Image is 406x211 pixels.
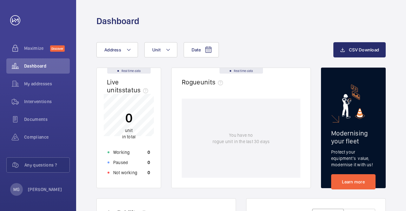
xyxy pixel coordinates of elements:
[147,169,150,176] p: 0
[96,42,138,57] button: Address
[331,149,376,168] p: Protect your equipment's value, modernise it with us!
[192,47,201,52] span: Date
[13,186,20,193] p: MG
[144,42,177,57] button: Unit
[182,78,226,86] h2: Rogue
[24,63,70,69] span: Dashboard
[125,128,133,133] span: unit
[152,47,160,52] span: Unit
[331,174,376,189] a: Learn more
[24,45,50,51] span: Maximize
[96,15,139,27] h1: Dashboard
[122,86,151,94] span: status
[24,98,70,105] span: Interventions
[113,159,128,166] p: Paused
[147,159,150,166] p: 0
[113,149,130,155] p: Working
[122,127,135,140] p: in total
[219,68,263,74] div: Real time data
[184,42,219,57] button: Date
[24,134,70,140] span: Compliance
[213,132,270,145] p: You have no rogue unit in the last 30 days
[331,129,376,145] h2: Modernising your fleet
[349,47,379,52] span: CSV Download
[24,162,69,168] span: Any questions ?
[122,110,135,126] p: 0
[342,84,365,119] img: marketing-card.svg
[24,116,70,122] span: Documents
[24,81,70,87] span: My addresses
[104,47,121,52] span: Address
[107,78,151,94] h2: Live units
[50,45,65,52] span: Discover
[113,169,137,176] p: Not working
[147,149,150,155] p: 0
[107,68,151,74] div: Real time data
[200,78,226,86] span: units
[333,42,386,57] button: CSV Download
[28,186,62,193] p: [PERSON_NAME]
